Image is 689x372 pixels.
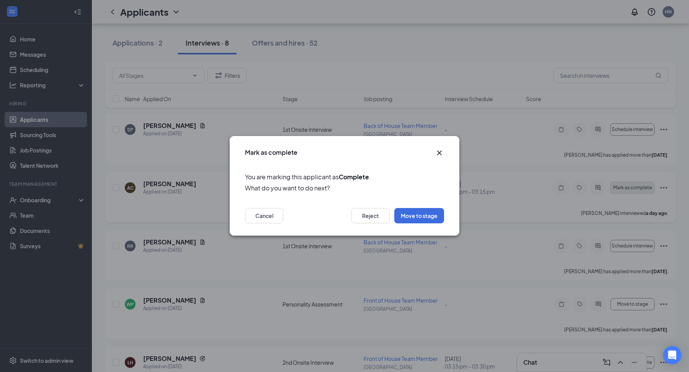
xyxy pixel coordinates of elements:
[339,173,369,181] b: Complete
[245,208,283,224] button: Cancel
[245,148,297,157] h3: Mark as complete
[435,148,444,157] button: Close
[245,172,444,182] span: You are marking this applicant as .
[245,184,444,193] span: What do you want to do next?
[435,148,444,157] svg: Cross
[663,346,681,364] div: Open Intercom Messenger
[351,208,390,224] button: Reject
[394,208,444,224] button: Move to stage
